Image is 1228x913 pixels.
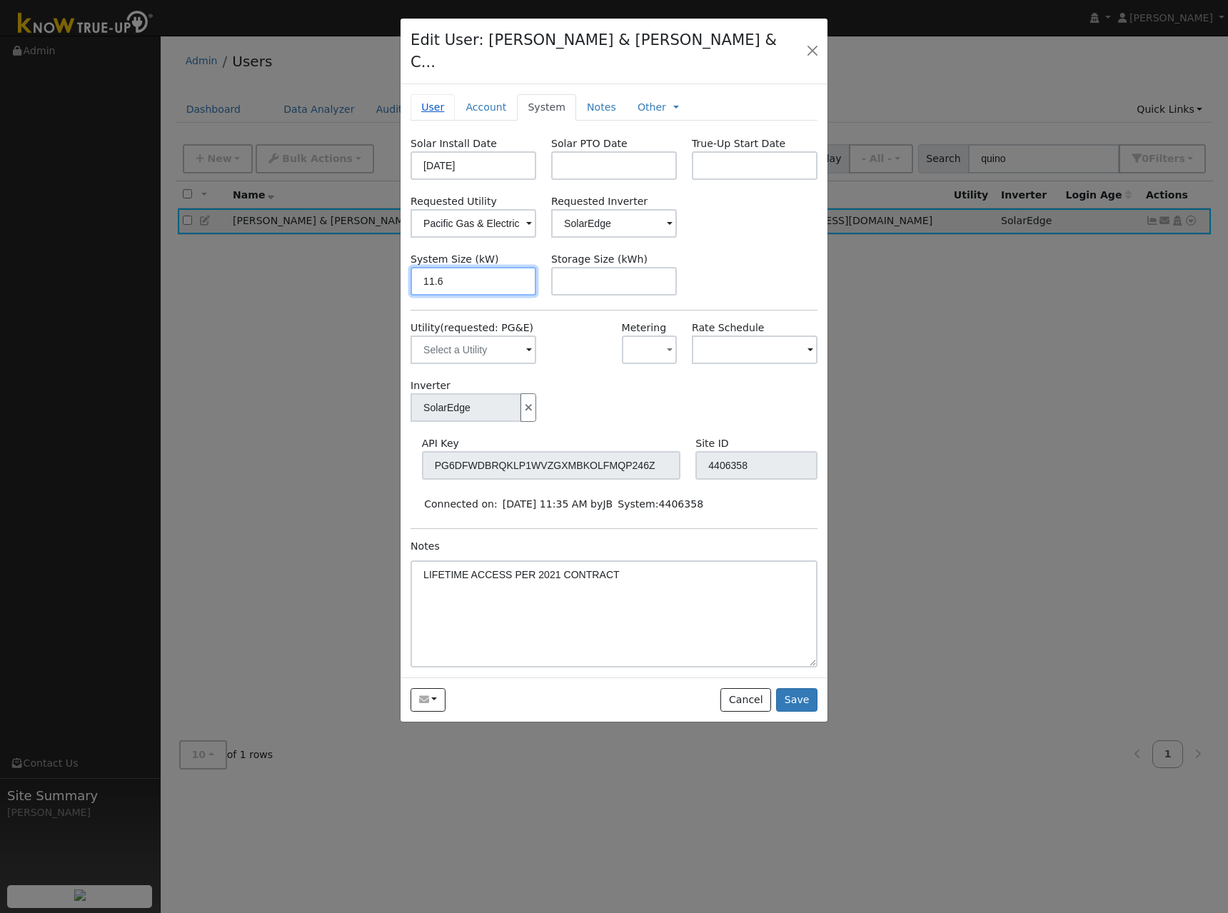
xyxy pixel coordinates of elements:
[720,688,771,712] button: Cancel
[622,321,667,336] label: Metering
[551,194,677,209] label: Requested Inverter
[551,136,628,151] label: Solar PTO Date
[603,498,613,510] span: Josh Bolt
[692,136,785,151] label: True-Up Start Date
[551,252,648,267] label: Storage Size (kWh)
[692,321,764,336] label: Rate Schedule
[520,393,536,422] button: Disconnect Solar
[411,94,455,121] a: User
[455,94,517,121] a: Account
[422,436,459,451] label: API Key
[695,436,729,451] label: Site ID
[551,209,677,238] input: Select an Inverter
[411,252,498,267] label: System Size (kW)
[441,322,534,333] span: (requested: PG&E)
[500,494,615,514] td: [DATE] 11:35 AM by
[576,94,627,121] a: Notes
[776,688,817,712] button: Save
[411,539,440,554] label: Notes
[411,688,446,712] button: hectorqui9@gmail.com
[411,136,497,151] label: Solar Install Date
[422,494,500,514] td: Connected on:
[411,209,536,238] input: Select a Utility
[411,336,536,364] input: Select a Utility
[658,498,703,510] span: 4406358
[411,194,536,209] label: Requested Utility
[411,378,451,393] label: Inverter
[411,393,521,422] input: Select an Inverter
[411,29,788,74] h4: Edit User: [PERSON_NAME] & [PERSON_NAME] & C...
[615,494,706,514] td: System:
[517,94,576,121] a: System
[638,100,666,115] a: Other
[411,321,533,336] label: Utility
